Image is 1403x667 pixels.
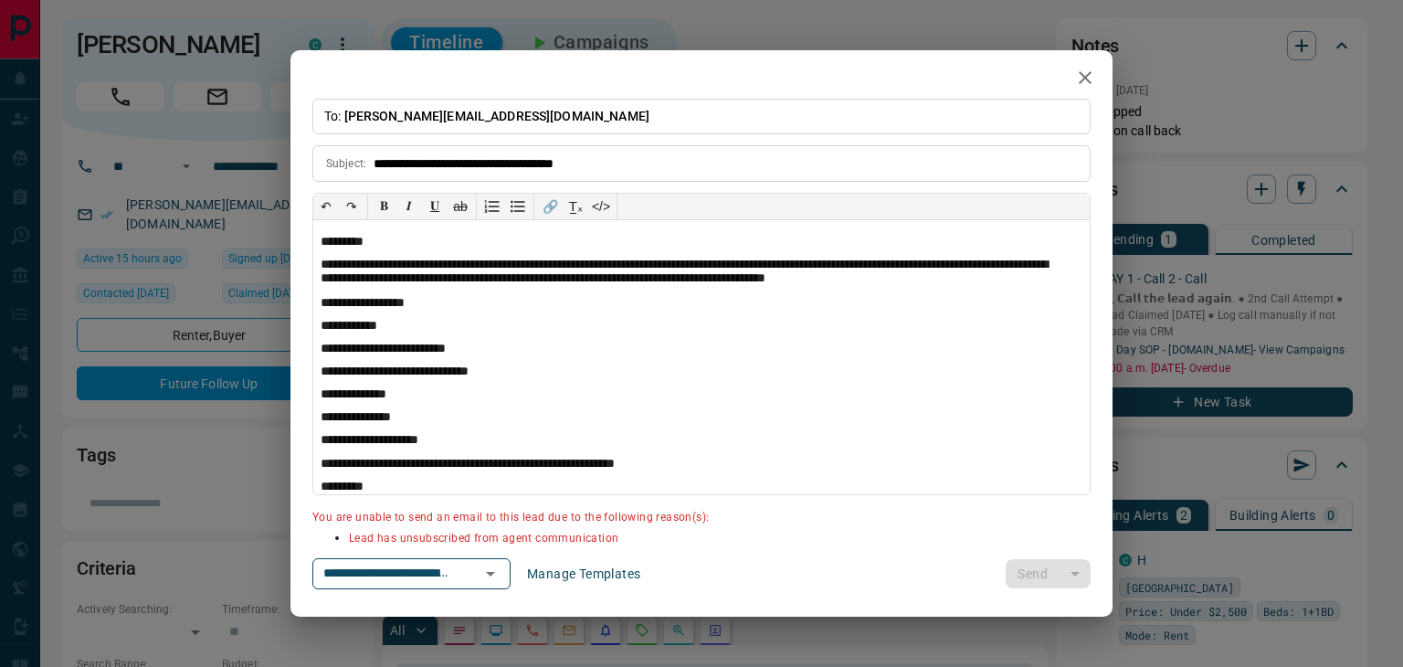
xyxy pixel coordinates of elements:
[453,199,468,214] s: ab
[326,155,366,172] p: Subject:
[371,194,396,219] button: 𝐁
[313,194,339,219] button: ↶
[537,194,563,219] button: 🔗
[1006,559,1091,588] div: split button
[344,109,649,123] span: [PERSON_NAME][EMAIL_ADDRESS][DOMAIN_NAME]
[588,194,614,219] button: </>
[430,198,439,213] span: 𝐔
[312,99,1091,134] p: To:
[478,561,503,587] button: Open
[563,194,588,219] button: T̲ₓ
[505,194,531,219] button: Bullet list
[516,559,651,588] button: Manage Templates
[312,509,1091,527] p: You are unable to send an email to this lead due to the following reason(s):
[422,194,448,219] button: 𝐔
[349,530,1091,548] p: Lead has unsubscribed from agent communication
[448,194,473,219] button: ab
[339,194,364,219] button: ↷
[480,194,505,219] button: Numbered list
[396,194,422,219] button: 𝑰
